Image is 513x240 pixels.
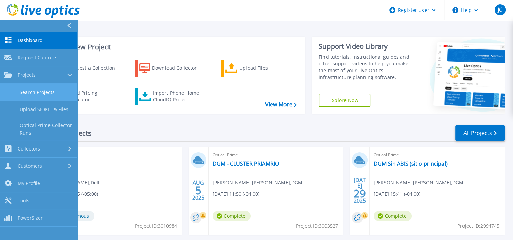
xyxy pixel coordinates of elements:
span: Dashboard [18,37,43,43]
a: Download Collector [135,60,210,77]
a: Cloud Pricing Calculator [48,88,124,105]
span: Optical Prime [51,151,178,159]
div: Request a Collection [67,61,122,75]
span: Project ID: 2994745 [457,222,499,230]
div: Download Collector [152,61,206,75]
a: Request a Collection [48,60,124,77]
div: Support Video Library [319,42,415,51]
span: Complete [213,211,251,221]
span: Optical Prime [374,151,500,159]
div: Import Phone Home CloudIQ Project [153,89,205,103]
span: [DATE] 15:41 (-04:00) [374,190,420,198]
div: [DATE] 2025 [353,178,366,203]
span: JC [497,7,502,13]
a: Upload Files [221,60,296,77]
h3: Start a New Project [48,43,296,51]
a: Explore Now! [319,94,370,107]
span: 29 [354,191,366,196]
span: Project ID: 3010984 [135,222,177,230]
span: PowerSizer [18,215,43,221]
a: All Projects [455,125,505,141]
span: Projects [18,72,36,78]
span: Customers [18,163,42,169]
span: 5 [195,187,201,193]
span: [PERSON_NAME] [PERSON_NAME] , DGM [374,179,463,186]
span: Tools [18,198,29,204]
div: Upload Files [239,61,294,75]
a: View More [265,101,297,108]
span: My Profile [18,180,40,186]
a: DGM Sin ABIS (sitio principal) [374,160,448,167]
span: Optical Prime [213,151,339,159]
span: Complete [374,211,412,221]
span: [DATE] 11:50 (-04:00) [213,190,259,198]
span: Request Capture [18,55,56,61]
div: AUG 2025 [192,178,205,203]
a: DGM - CLUSTER PRIAMRIO [213,160,279,167]
div: Find tutorials, instructional guides and other support videos to help you make the most of your L... [319,54,415,81]
span: [PERSON_NAME] [PERSON_NAME] , DGM [213,179,302,186]
span: Collectors [18,146,40,152]
span: Project ID: 3003527 [296,222,338,230]
div: Cloud Pricing Calculator [66,89,121,103]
